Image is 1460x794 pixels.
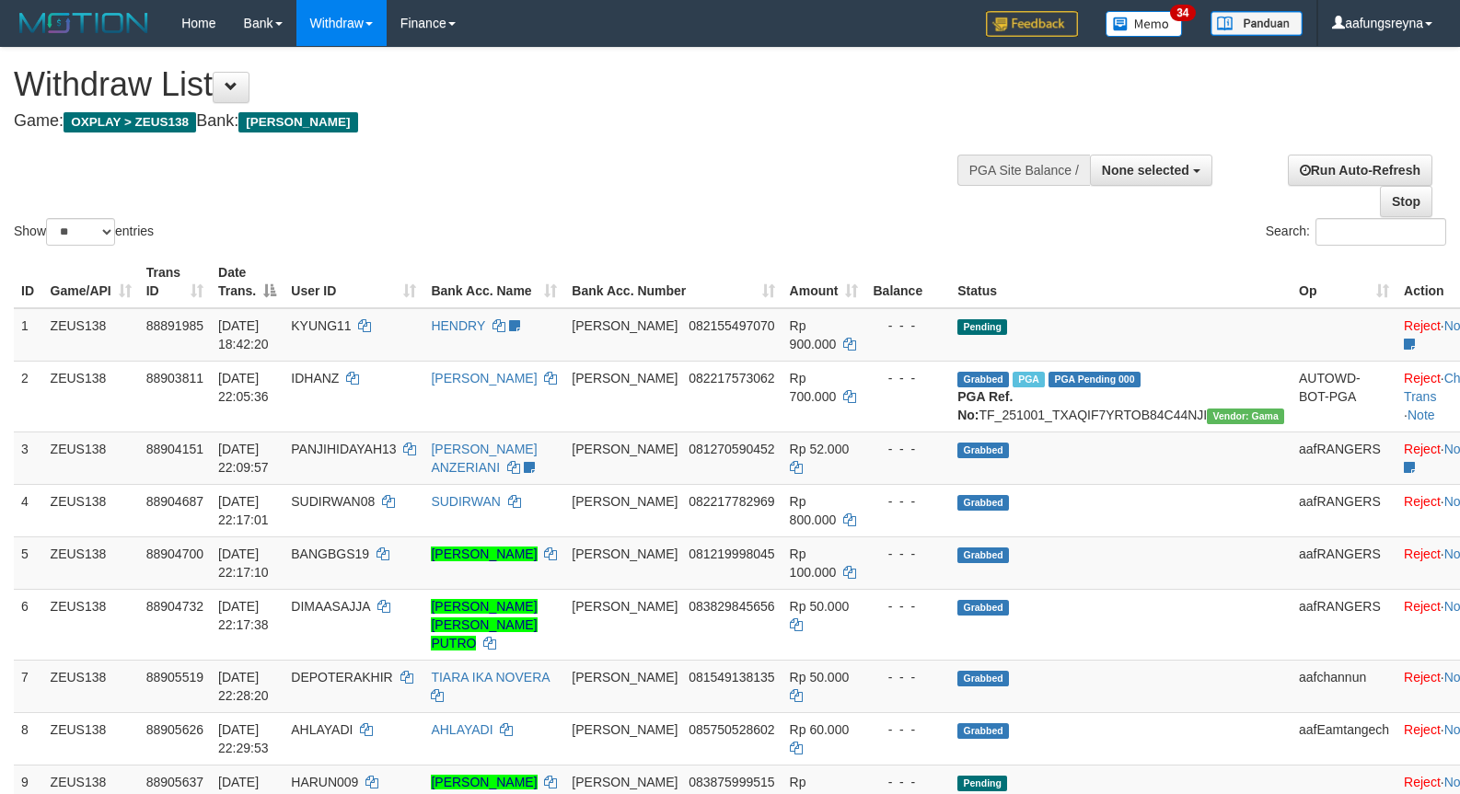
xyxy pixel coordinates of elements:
span: Copy 083829845656 to clipboard [689,599,774,614]
img: panduan.png [1211,11,1303,36]
span: IDHANZ [291,371,339,385]
span: Rp 52.000 [790,442,850,456]
a: Stop [1380,186,1432,217]
span: [DATE] 22:29:53 [218,722,269,755]
td: ZEUS138 [43,361,139,432]
td: aafRANGERS [1292,536,1396,589]
span: 88905519 [146,670,203,685]
span: 88903811 [146,371,203,385]
span: Copy 085750528602 to clipboard [689,722,774,737]
span: Rp 60.000 [790,722,850,737]
span: [PERSON_NAME] [572,599,678,614]
span: [DATE] 22:17:01 [218,494,269,527]
span: Copy 081219998045 to clipboard [689,547,774,561]
th: Status [950,256,1292,308]
td: ZEUS138 [43,432,139,484]
td: 1 [14,308,43,362]
a: Reject [1404,670,1441,685]
select: Showentries [46,218,115,246]
span: Rp 50.000 [790,670,850,685]
span: SUDIRWAN08 [291,494,375,509]
td: 5 [14,536,43,589]
a: [PERSON_NAME] [431,371,537,385]
a: [PERSON_NAME] ANZERIANI [431,442,537,475]
td: 2 [14,361,43,432]
span: PGA Pending [1049,372,1141,387]
label: Show entries [14,218,154,246]
span: 88904700 [146,547,203,561]
th: User ID: activate to sort column ascending [284,256,423,308]
a: AHLAYADI [431,722,492,737]
td: AUTOWD-BOT-PGA [1292,361,1396,432]
td: TF_251001_TXAQIF7YRTOB84C44NJI [950,361,1292,432]
a: Note [1408,408,1435,422]
span: 88904687 [146,494,203,509]
th: ID [14,256,43,308]
th: Game/API: activate to sort column ascending [43,256,139,308]
span: [DATE] 22:09:57 [218,442,269,475]
span: OXPLAY > ZEUS138 [64,112,196,132]
span: DIMAASAJJA [291,599,370,614]
th: Bank Acc. Number: activate to sort column ascending [564,256,782,308]
a: TIARA IKA NOVERA [431,670,549,685]
span: [DATE] 22:17:10 [218,547,269,580]
span: AHLAYADI [291,722,353,737]
th: Date Trans.: activate to sort column descending [211,256,284,308]
th: Amount: activate to sort column ascending [782,256,866,308]
a: [PERSON_NAME] [431,547,537,561]
div: - - - [873,316,943,335]
td: 4 [14,484,43,536]
button: None selected [1090,155,1212,186]
span: [PERSON_NAME] [572,775,678,789]
div: - - - [873,720,943,739]
a: Reject [1404,775,1441,789]
a: Run Auto-Refresh [1288,155,1432,186]
a: Reject [1404,318,1441,333]
span: 88904732 [146,599,203,614]
a: [PERSON_NAME] [431,775,537,789]
td: ZEUS138 [43,484,139,536]
td: aafRANGERS [1292,589,1396,660]
span: 88891985 [146,318,203,333]
td: ZEUS138 [43,536,139,589]
span: Copy 082217782969 to clipboard [689,494,774,509]
span: [DATE] 18:42:20 [218,318,269,351]
div: - - - [873,545,943,563]
span: 88904151 [146,442,203,456]
div: - - - [873,668,943,686]
td: 3 [14,432,43,484]
a: Reject [1404,599,1441,614]
div: - - - [873,440,943,458]
td: ZEUS138 [43,589,139,660]
span: HARUN009 [291,775,358,789]
span: KYUNG11 [291,318,351,333]
td: aafRANGERS [1292,484,1396,536]
span: None selected [1102,163,1189,178]
a: Reject [1404,442,1441,456]
span: Copy 081270590452 to clipboard [689,442,774,456]
div: - - - [873,492,943,511]
span: Pending [957,319,1007,335]
th: Bank Acc. Name: activate to sort column ascending [423,256,564,308]
span: Rp 800.000 [790,494,837,527]
span: Copy 082155497070 to clipboard [689,318,774,333]
span: Grabbed [957,547,1009,563]
span: [PERSON_NAME] [572,371,678,385]
span: [PERSON_NAME] [572,722,678,737]
span: Grabbed [957,723,1009,739]
span: Grabbed [957,495,1009,511]
span: Pending [957,776,1007,791]
td: ZEUS138 [43,308,139,362]
span: Rp 50.000 [790,599,850,614]
span: Marked by aafchomsokheang [1013,372,1045,387]
span: 88905626 [146,722,203,737]
td: ZEUS138 [43,660,139,712]
span: [PERSON_NAME] [572,670,678,685]
a: Reject [1404,547,1441,561]
span: Copy 081549138135 to clipboard [689,670,774,685]
img: Feedback.jpg [986,11,1078,37]
label: Search: [1266,218,1446,246]
a: Reject [1404,722,1441,737]
b: PGA Ref. No: [957,389,1013,422]
a: [PERSON_NAME] [PERSON_NAME] PUTRO [431,599,537,650]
